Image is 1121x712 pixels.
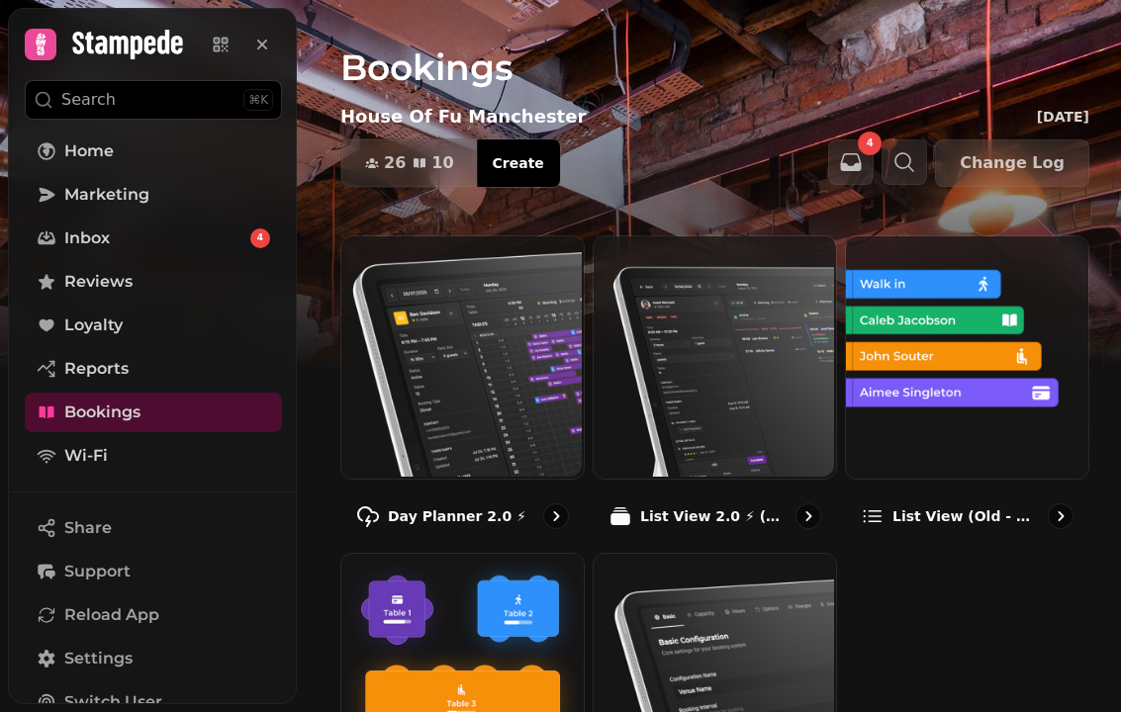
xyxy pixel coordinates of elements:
[960,155,1065,171] span: Change Log
[64,400,140,424] span: Bookings
[640,506,788,526] p: List View 2.0 ⚡ (New)
[25,508,282,548] button: Share
[340,235,585,545] a: Day Planner 2.0 ⚡Day Planner 2.0 ⚡
[340,103,586,131] p: House Of Fu Manchester
[493,156,544,170] span: Create
[64,357,129,381] span: Reports
[845,235,1089,545] a: List view (Old - going soon)List view (Old - going soon)
[25,595,282,635] button: Reload App
[64,313,123,337] span: Loyalty
[61,88,116,112] p: Search
[593,235,837,545] a: List View 2.0 ⚡ (New)List View 2.0 ⚡ (New)
[935,139,1089,187] button: Change Log
[64,226,110,250] span: Inbox
[243,89,273,111] div: ⌘K
[25,393,282,432] a: Bookings
[592,234,834,477] img: List View 2.0 ⚡ (New)
[25,80,282,120] button: Search⌘K
[64,183,149,207] span: Marketing
[25,306,282,345] a: Loyalty
[1051,506,1071,526] svg: go to
[1037,107,1089,127] p: [DATE]
[25,219,282,258] a: Inbox4
[257,231,263,245] span: 4
[25,436,282,476] a: Wi-Fi
[25,552,282,591] button: Support
[25,175,282,215] a: Marketing
[25,262,282,302] a: Reviews
[431,155,453,171] span: 10
[25,132,282,171] a: Home
[25,639,282,678] a: Settings
[892,506,1040,526] p: List view (Old - going soon)
[25,349,282,389] a: Reports
[339,234,582,477] img: Day Planner 2.0 ⚡
[477,139,560,187] button: Create
[388,506,526,526] p: Day Planner 2.0 ⚡
[64,560,131,583] span: Support
[64,139,114,163] span: Home
[341,139,478,187] button: 2610
[64,603,159,627] span: Reload App
[384,155,406,171] span: 26
[546,506,566,526] svg: go to
[64,444,108,468] span: Wi-Fi
[64,270,133,294] span: Reviews
[64,647,133,670] span: Settings
[867,138,874,148] span: 4
[64,516,112,540] span: Share
[844,234,1086,477] img: List view (Old - going soon)
[798,506,818,526] svg: go to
